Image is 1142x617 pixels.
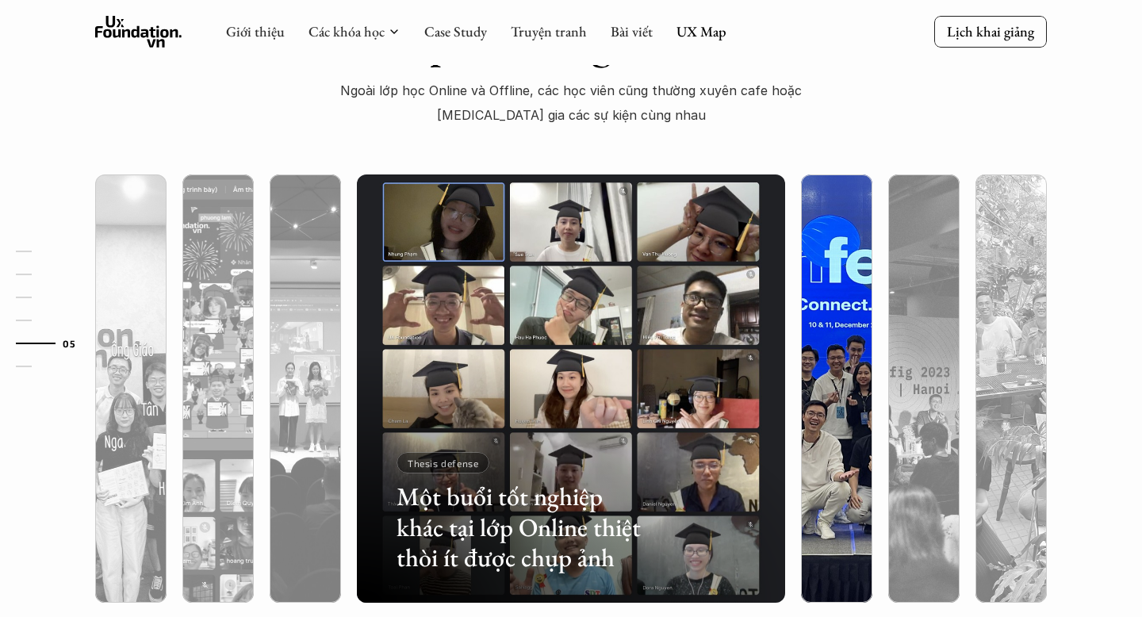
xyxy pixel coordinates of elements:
[611,22,653,40] a: Bài viết
[330,79,812,127] p: Ngoài lớp học Online và Offline, các học viên cũng thường xuyên cafe hoặc [MEDICAL_DATA] gia các ...
[226,22,285,40] a: Giới thiệu
[63,337,75,348] strong: 05
[16,334,91,353] a: 05
[947,22,1034,40] p: Lịch khai giảng
[676,22,726,40] a: UX Map
[934,16,1047,47] a: Lịch khai giảng
[294,15,848,67] h1: Lớp học
[308,22,385,40] a: Các khóa học
[511,22,587,40] a: Truyện tranh
[408,458,478,469] p: Thesis defense
[397,481,652,573] h3: Một buổi tốt nghiệp khác tại lớp Online thiệt thòi ít được chụp ảnh
[424,22,487,40] a: Case Study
